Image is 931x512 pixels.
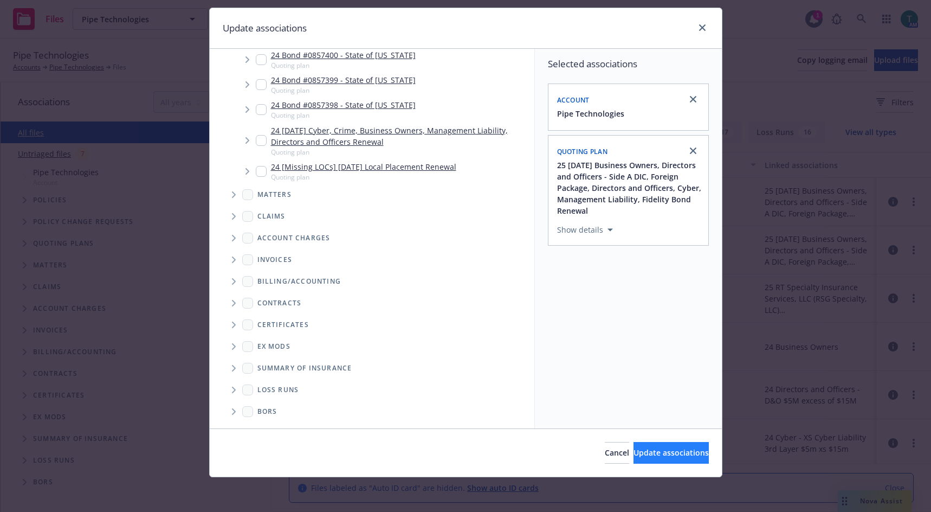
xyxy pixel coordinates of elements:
span: Matters [257,191,292,198]
span: Claims [257,213,286,220]
span: Update associations [633,447,709,458]
span: Ex Mods [257,343,290,350]
a: 24 Bond #0857399 - State of [US_STATE] [271,74,416,86]
span: Certificates [257,322,309,328]
span: Invoices [257,257,293,263]
a: 24 [Missing LOCs] [DATE] Local Placement Renewal [271,161,456,172]
div: Folder Tree Example [210,271,534,423]
a: close [687,93,700,106]
a: 24 Bond #0857398 - State of [US_STATE] [271,99,416,111]
span: Loss Runs [257,387,299,393]
span: Cancel [605,447,629,458]
a: 24 Bond #0857400 - State of [US_STATE] [271,49,416,61]
a: close [687,144,700,157]
button: Show details [553,223,617,236]
span: Quoting plan [271,61,416,70]
h1: Update associations [223,21,307,35]
span: Summary of insurance [257,365,352,372]
span: Quoting plan [271,86,416,95]
span: Contracts [257,300,302,306]
span: Selected associations [548,57,709,71]
span: Account charges [257,235,331,241]
span: Quoting plan [557,147,608,156]
button: 25 [DATE] Business Owners, Directors and Officers - Side A DIC, Foreign Package, Directors and Of... [557,159,702,216]
button: Cancel [605,442,629,464]
button: Update associations [633,442,709,464]
span: Quoting plan [271,111,416,120]
span: Quoting plan [271,172,456,182]
a: close [696,21,709,34]
a: 24 [DATE] Cyber, Crime, Business Owners, Management Liability, Directors and Officers Renewal [271,125,530,148]
span: Quoting plan [271,148,530,157]
span: Billing/Accounting [257,278,341,285]
button: Pipe Technologies [557,108,624,119]
span: Account [557,95,590,105]
span: BORs [257,408,277,415]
